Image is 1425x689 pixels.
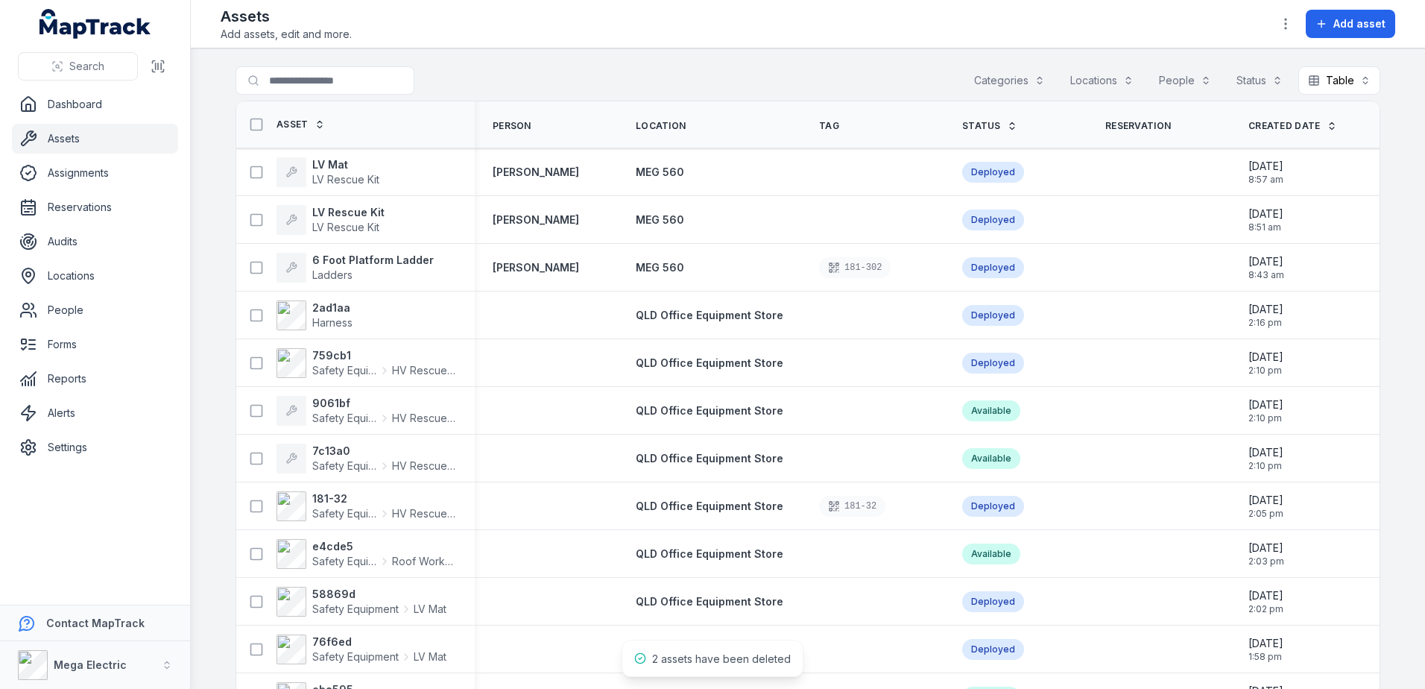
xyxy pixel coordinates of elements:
a: LV MatLV Rescue Kit [277,157,379,187]
a: Audits [12,227,178,257]
a: 759cb1Safety EquipmentHV Rescue Hook [277,348,457,378]
span: 8:51 am [1248,221,1283,233]
span: Roof Workers Kit [392,554,457,569]
span: 2:05 pm [1248,508,1283,520]
span: HV Rescue Hook [392,411,457,426]
span: Created Date [1248,120,1321,132]
span: [DATE] [1248,207,1283,221]
a: 76f6edSafety EquipmentLV Mat [277,635,446,664]
span: Safety Equipment [312,363,377,378]
strong: 6 Foot Platform Ladder [312,253,434,268]
div: Deployed [962,591,1024,612]
time: 25/08/2025, 8:57:43 am [1248,159,1283,186]
time: 19/08/2025, 2:10:17 pm [1248,445,1283,472]
strong: 181-32 [312,491,457,506]
div: Available [962,448,1020,469]
div: Deployed [962,257,1024,278]
span: [DATE] [1248,159,1283,174]
div: Deployed [962,496,1024,517]
span: Person [493,120,531,132]
strong: 9061bf [312,396,457,411]
span: 2:03 pm [1248,556,1284,567]
div: Deployed [962,639,1024,660]
span: MEG 560 [636,166,684,178]
h2: Assets [221,6,352,27]
span: LV Mat [414,602,446,617]
span: Safety Equipment [312,649,399,664]
button: Locations [1061,66,1143,95]
button: Search [18,52,138,81]
span: 2:10 pm [1248,460,1283,472]
span: HV Rescue Hook [392,459,457,474]
a: MEG 560 [636,260,684,275]
span: HV Rescue Hook [392,506,457,521]
span: [DATE] [1248,302,1283,317]
a: Settings [12,432,178,462]
span: LV Rescue Kit [312,221,379,233]
a: 181-32Safety EquipmentHV Rescue Hook [277,491,457,521]
span: Tag [819,120,839,132]
a: QLD Office Equipment Store [636,403,783,418]
strong: 2ad1aa [312,301,353,315]
span: 2:10 pm [1248,365,1283,377]
a: Assignments [12,158,178,188]
a: 58869dSafety EquipmentLV Mat [277,587,446,617]
div: Deployed [962,305,1024,326]
a: Forms [12,330,178,359]
span: 8:43 am [1248,269,1284,281]
strong: e4cde5 [312,539,457,554]
span: Add assets, edit and more. [221,27,352,42]
time: 19/08/2025, 2:05:46 pm [1248,493,1283,520]
span: 2:10 pm [1248,412,1283,424]
span: 1:58 pm [1248,651,1283,663]
span: Safety Equipment [312,411,377,426]
a: QLD Office Equipment Store [636,451,783,466]
strong: 759cb1 [312,348,457,363]
a: QLD Office Equipment Store [636,547,783,561]
span: [DATE] [1248,397,1283,412]
div: Deployed [962,210,1024,230]
a: MapTrack [40,9,151,39]
a: [PERSON_NAME] [493,260,579,275]
div: Available [962,400,1020,421]
a: QLD Office Equipment Store [636,594,783,609]
a: People [12,295,178,325]
span: Ladders [312,268,353,281]
span: QLD Office Equipment Store [636,500,783,512]
span: QLD Office Equipment Store [636,547,783,560]
button: People [1149,66,1221,95]
span: LV Mat [414,649,446,664]
span: [DATE] [1248,350,1283,365]
a: 9061bfSafety EquipmentHV Rescue Hook [277,396,457,426]
a: 7c13a0Safety EquipmentHV Rescue Hook [277,444,457,474]
span: [DATE] [1248,445,1283,460]
span: Safety Equipment [312,459,377,474]
span: [DATE] [1248,254,1284,269]
span: [DATE] [1248,636,1283,651]
span: LV Rescue Kit [312,173,379,186]
span: Asset [277,119,309,130]
a: e4cde5Safety EquipmentRoof Workers Kit [277,539,457,569]
span: HV Rescue Hook [392,363,457,378]
button: Categories [964,66,1055,95]
button: Status [1227,66,1292,95]
span: [DATE] [1248,493,1283,508]
span: [DATE] [1248,588,1283,603]
time: 19/08/2025, 2:03:28 pm [1248,541,1284,567]
strong: LV Rescue Kit [312,205,385,220]
strong: 76f6ed [312,635,446,649]
span: QLD Office Equipment Store [636,356,783,369]
a: Asset [277,119,325,130]
span: [DATE] [1248,541,1284,556]
a: QLD Office Equipment Store [636,356,783,371]
a: Reports [12,364,178,394]
a: Status [962,120,1017,132]
strong: Mega Electric [54,658,127,671]
strong: Contact MapTrack [46,617,145,629]
span: Safety Equipment [312,506,377,521]
div: Deployed [962,162,1024,183]
span: 2:16 pm [1248,317,1283,329]
a: Locations [12,261,178,291]
a: Assets [12,124,178,154]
